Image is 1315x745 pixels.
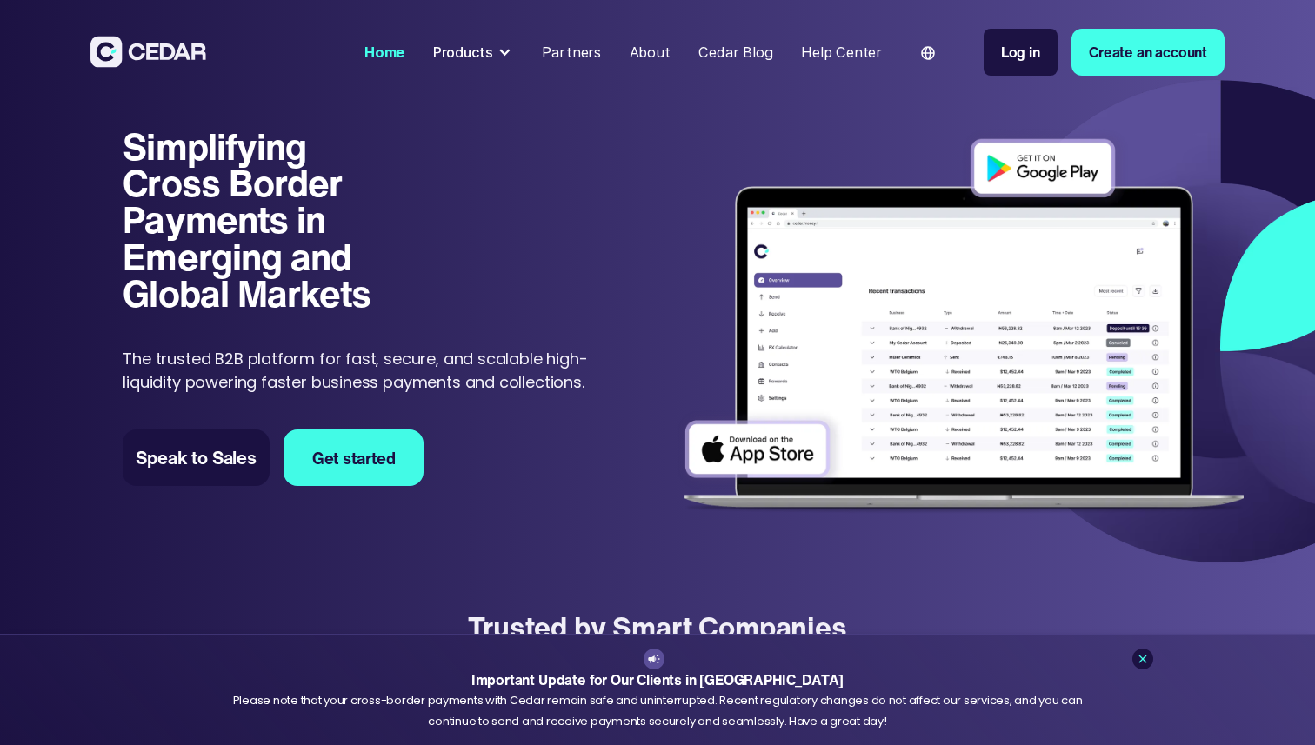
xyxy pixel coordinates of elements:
div: Log in [1001,42,1040,63]
img: world icon [921,46,935,60]
a: Get started [284,429,424,486]
a: Create an account [1071,29,1225,76]
div: About [630,42,671,63]
div: Partners [542,42,601,63]
a: Cedar Blog [691,33,780,71]
p: The trusted B2B platform for fast, secure, and scalable high-liquidity powering faster business p... [123,347,600,394]
div: Products [433,42,493,63]
a: Speak to Sales [123,429,270,486]
div: Cedar Blog [698,42,772,63]
a: Partners [535,33,608,71]
a: Help Center [794,33,889,71]
img: Dashboard of transactions [671,128,1257,526]
a: About [622,33,677,71]
h1: Simplifying Cross Border Payments in Emerging and Global Markets [123,128,410,312]
div: Help Center [801,42,882,63]
div: Home [364,42,404,63]
a: Log in [984,29,1058,76]
a: Home [357,33,412,71]
div: Products [426,34,521,70]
